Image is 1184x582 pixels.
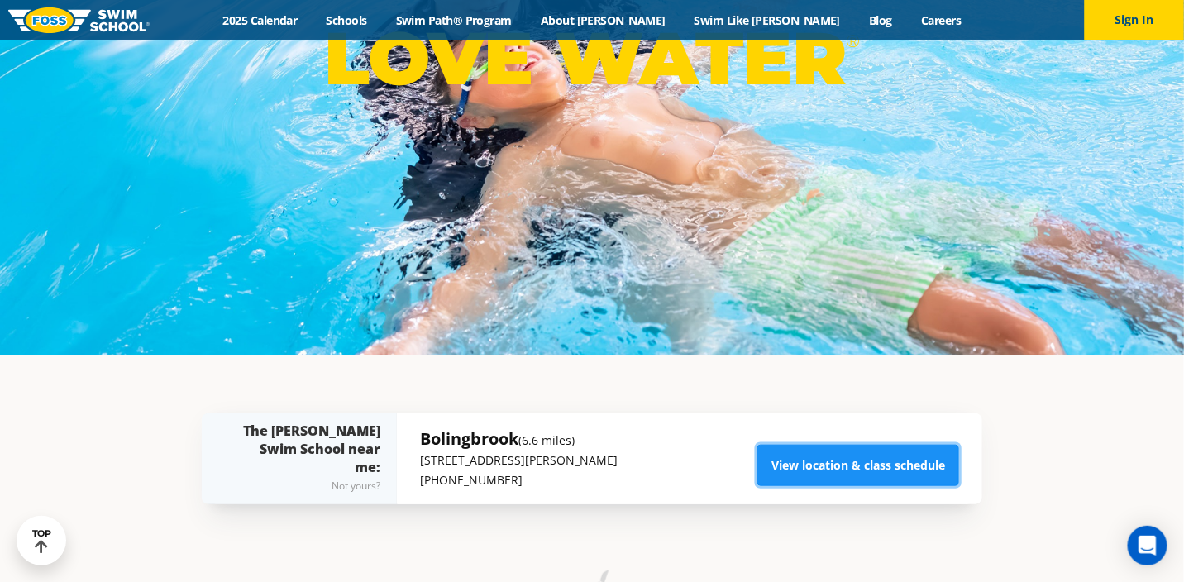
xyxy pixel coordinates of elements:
[1128,526,1167,565] div: Open Intercom Messenger
[855,12,907,28] a: Blog
[8,7,150,33] img: FOSS Swim School Logo
[324,14,859,103] p: LOVE WATER
[680,12,855,28] a: Swim Like [PERSON_NAME]
[527,12,680,28] a: About [PERSON_NAME]
[235,422,380,496] div: The [PERSON_NAME] Swim School near me:
[420,451,618,470] p: [STREET_ADDRESS][PERSON_NAME]
[518,432,575,448] small: (6.6 miles)
[208,12,312,28] a: 2025 Calendar
[420,427,618,451] h5: Bolingbrook
[420,470,618,490] p: [PHONE_NUMBER]
[235,476,380,496] div: Not yours?
[32,528,51,554] div: TOP
[907,12,976,28] a: Careers
[846,31,859,51] sup: ®
[312,12,381,28] a: Schools
[381,12,526,28] a: Swim Path® Program
[757,445,959,486] a: View location & class schedule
